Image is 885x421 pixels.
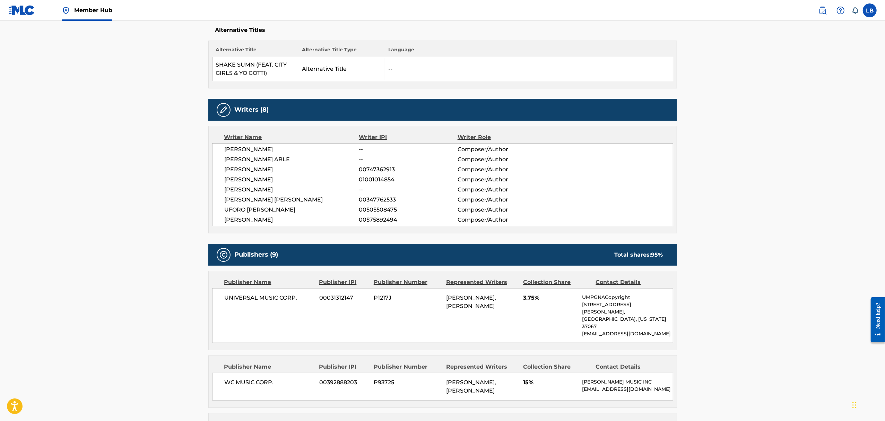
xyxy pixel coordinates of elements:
span: -- [359,145,457,154]
img: MLC Logo [8,5,35,15]
div: Publisher IPI [319,278,368,286]
span: P1217J [374,294,441,302]
span: 00747362913 [359,165,457,174]
h5: Publishers (9) [235,251,278,259]
div: Writer IPI [359,133,458,141]
span: Composer/Author [458,206,547,214]
span: [PERSON_NAME] [PERSON_NAME] [225,196,359,204]
span: [PERSON_NAME] [225,175,359,184]
img: help [836,6,845,15]
div: Represented Writers [446,363,518,371]
span: Member Hub [74,6,112,14]
div: Publisher IPI [319,363,368,371]
span: [PERSON_NAME] [225,145,359,154]
span: 00575892494 [359,216,457,224]
h5: Writers (8) [235,106,269,114]
div: Publisher Number [374,278,441,286]
td: SHAKE SUMN (FEAT. CITY GIRLS & YO GOTTI) [212,57,298,81]
img: Writers [219,106,228,114]
p: [EMAIL_ADDRESS][DOMAIN_NAME] [582,330,673,337]
th: Language [385,46,673,57]
div: Collection Share [523,363,590,371]
img: Publishers [219,251,228,259]
span: [PERSON_NAME] ABLE [225,155,359,164]
span: 00031312147 [319,294,368,302]
span: Composer/Author [458,216,547,224]
th: Alternative Title Type [298,46,385,57]
span: 01001014854 [359,175,457,184]
a: Public Search [816,3,830,17]
td: -- [385,57,673,81]
div: Publisher Name [224,278,314,286]
div: Contact Details [596,278,663,286]
p: [STREET_ADDRESS][PERSON_NAME], [582,301,673,316]
div: User Menu [863,3,877,17]
div: Writer Role [458,133,547,141]
span: UFORO [PERSON_NAME] [225,206,359,214]
span: -- [359,186,457,194]
span: Composer/Author [458,175,547,184]
h5: Alternative Titles [215,27,670,34]
img: Top Rightsholder [62,6,70,15]
div: Contact Details [596,363,663,371]
span: Composer/Author [458,186,547,194]
iframe: Resource Center [866,292,885,348]
span: Composer/Author [458,196,547,204]
div: Represented Writers [446,278,518,286]
img: search [818,6,827,15]
div: Notifications [852,7,859,14]
span: 00392888203 [319,378,368,387]
span: Composer/Author [458,155,547,164]
span: UNIVERSAL MUSIC CORP. [225,294,314,302]
th: Alternative Title [212,46,298,57]
p: [EMAIL_ADDRESS][DOMAIN_NAME] [582,386,673,393]
span: [PERSON_NAME] [225,216,359,224]
span: 3.75% [523,294,577,302]
span: -- [359,155,457,164]
span: Composer/Author [458,145,547,154]
div: Drag [852,395,857,415]
div: Publisher Name [224,363,314,371]
p: UMPGNACopyright [582,294,673,301]
span: [PERSON_NAME] [225,186,359,194]
span: WC MUSIC CORP. [225,378,314,387]
span: Composer/Author [458,165,547,174]
span: 00505508475 [359,206,457,214]
iframe: Chat Widget [850,388,885,421]
p: [PERSON_NAME] MUSIC INC [582,378,673,386]
div: Help [834,3,848,17]
div: Publisher Number [374,363,441,371]
span: 00347762533 [359,196,457,204]
span: [PERSON_NAME], [PERSON_NAME] [446,379,496,394]
span: 15% [523,378,577,387]
span: [PERSON_NAME], [PERSON_NAME] [446,294,496,309]
td: Alternative Title [298,57,385,81]
span: [PERSON_NAME] [225,165,359,174]
span: P93725 [374,378,441,387]
p: [GEOGRAPHIC_DATA], [US_STATE] 37067 [582,316,673,330]
div: Total shares: [615,251,663,259]
div: Collection Share [523,278,590,286]
span: 95 % [651,251,663,258]
div: Writer Name [224,133,359,141]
